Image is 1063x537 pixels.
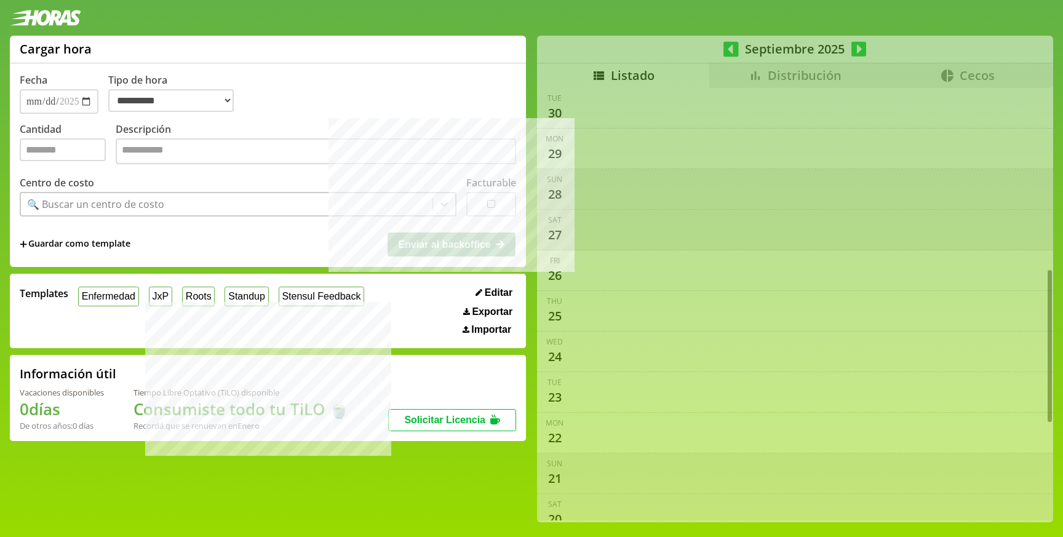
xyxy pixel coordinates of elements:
div: De otros años: 0 días [20,420,104,431]
div: 🔍 Buscar un centro de costo [27,197,164,211]
span: Solicitar Licencia [404,415,485,425]
div: Recordá que se renuevan en [133,420,349,431]
label: Descripción [116,122,516,167]
button: Solicitar Licencia [388,409,516,431]
span: + [20,237,27,251]
div: Tiempo Libre Optativo (TiLO) disponible [133,387,349,398]
h1: Cargar hora [20,41,92,57]
input: Cantidad [20,138,106,161]
img: logotipo [10,10,81,26]
label: Centro de costo [20,176,94,189]
button: Enfermedad [78,287,139,306]
span: Importar [471,324,511,335]
button: Standup [225,287,268,306]
textarea: Descripción [116,138,516,164]
button: JxP [149,287,172,306]
span: Exportar [472,306,512,317]
button: Stensul Feedback [279,287,365,306]
select: Tipo de hora [108,89,234,112]
label: Tipo de hora [108,73,244,114]
div: Vacaciones disponibles [20,387,104,398]
h1: Consumiste todo tu TiLO 🍵 [133,398,349,420]
button: Editar [472,287,516,299]
button: Exportar [460,306,516,318]
b: Enero [237,420,260,431]
span: +Guardar como template [20,237,130,251]
h1: 0 días [20,398,104,420]
span: Editar [485,287,512,298]
label: Facturable [466,176,516,189]
label: Fecha [20,73,47,87]
label: Cantidad [20,122,116,167]
span: Templates [20,287,68,300]
button: Roots [182,287,215,306]
h2: Información útil [20,365,116,382]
